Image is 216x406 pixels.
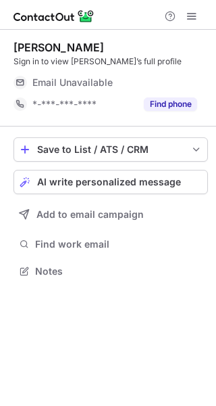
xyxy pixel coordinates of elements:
button: Reveal Button [144,97,197,111]
span: Add to email campaign [36,209,144,220]
button: Notes [13,262,208,281]
div: Save to List / ATS / CRM [37,144,184,155]
img: ContactOut v5.3.10 [13,8,94,24]
span: Email Unavailable [32,76,113,89]
span: AI write personalized message [37,177,181,187]
button: AI write personalized message [13,170,208,194]
span: Find work email [35,238,202,250]
span: Notes [35,265,202,277]
div: Sign in to view [PERSON_NAME]’s full profile [13,55,208,68]
button: save-profile-one-click [13,137,208,162]
div: [PERSON_NAME] [13,41,104,54]
button: Find work email [13,235,208,254]
button: Add to email campaign [13,202,208,227]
